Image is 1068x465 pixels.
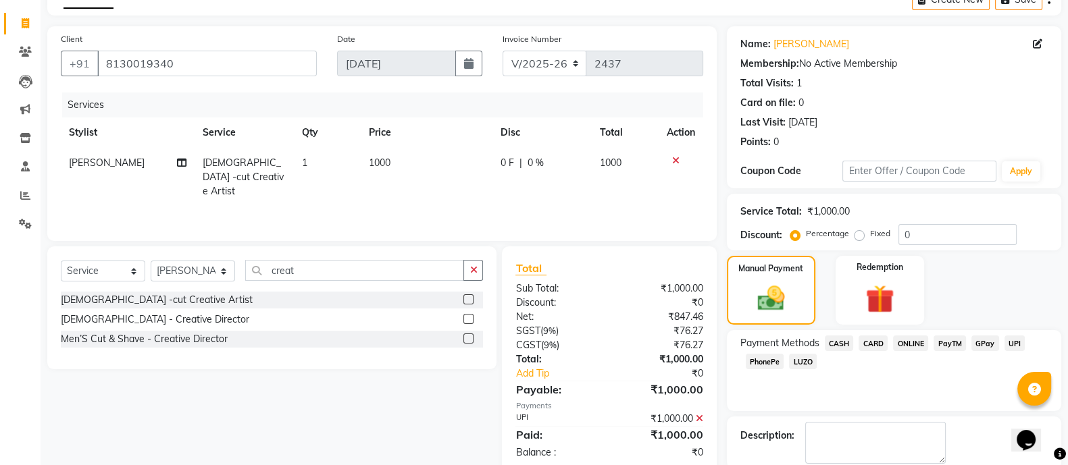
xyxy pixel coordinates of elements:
div: [DEMOGRAPHIC_DATA] -cut Creative Artist [61,293,253,307]
img: _gift.svg [857,281,902,317]
div: Payable: [505,381,609,398]
div: Services [62,92,713,117]
div: [DEMOGRAPHIC_DATA] - Creative Director [61,312,249,327]
span: SGST [515,325,540,337]
div: ₹1,000.00 [609,352,713,366]
div: Coupon Code [740,164,843,178]
div: ₹0 [627,366,713,381]
div: ₹1,000.00 [609,281,713,296]
th: Service [195,117,294,148]
span: 9% [542,325,555,336]
span: [DEMOGRAPHIC_DATA] -cut Creative Artist [203,157,284,197]
span: GPay [971,335,999,351]
div: ₹76.27 [609,338,713,352]
div: ( ) [505,338,609,352]
span: CGST [515,339,540,351]
th: Price [361,117,492,148]
span: PayTM [934,335,966,351]
div: Men’S Cut & Shave - Creative Director [61,332,228,346]
div: Card on file: [740,96,796,110]
input: Search or Scan [245,260,464,281]
div: ₹1,000.00 [609,427,713,443]
label: Client [61,33,82,45]
button: +91 [61,51,99,76]
div: 0 [773,135,779,149]
label: Date [337,33,355,45]
th: Stylist [61,117,195,148]
span: PhonePe [746,354,784,369]
div: Points: [740,135,771,149]
div: ₹1,000.00 [807,204,850,219]
div: [DATE] [788,115,817,130]
div: Service Total: [740,204,802,219]
div: Net: [505,310,609,324]
div: 1 [796,76,802,90]
label: Invoice Number [503,33,561,45]
span: 0 F [501,156,514,170]
div: ( ) [505,324,609,338]
span: | [519,156,522,170]
div: ₹1,000.00 [609,412,713,426]
div: ₹847.46 [609,310,713,324]
th: Qty [294,117,360,148]
input: Enter Offer / Coupon Code [842,161,996,182]
div: Membership: [740,57,799,71]
span: LUZO [789,354,817,369]
span: Total [515,261,546,275]
span: ONLINE [893,335,928,351]
div: Sub Total: [505,281,609,296]
div: ₹76.27 [609,324,713,338]
div: No Active Membership [740,57,1048,71]
th: Action [659,117,703,148]
input: Search by Name/Mobile/Email/Code [97,51,317,76]
div: ₹0 [609,296,713,310]
iframe: chat widget [1011,411,1054,452]
th: Disc [492,117,592,148]
div: Balance : [505,445,609,460]
span: [PERSON_NAME] [69,157,145,169]
div: Payments [515,400,703,412]
div: Description: [740,429,794,443]
span: 0 % [528,156,544,170]
div: Name: [740,37,771,51]
img: _cash.svg [749,283,793,314]
div: UPI [505,412,609,426]
a: [PERSON_NAME] [773,37,849,51]
span: UPI [1005,335,1025,351]
div: Last Visit: [740,115,786,130]
span: CASH [825,335,854,351]
button: Apply [1002,161,1040,182]
span: 9% [543,339,556,350]
label: Redemption [857,261,903,273]
div: Discount: [505,296,609,310]
label: Percentage [806,227,849,240]
label: Fixed [870,227,890,240]
th: Total [592,117,659,148]
div: Total: [505,352,609,366]
a: Add Tip [505,366,626,381]
span: CARD [859,335,888,351]
span: 1000 [600,157,621,169]
span: Payment Methods [740,336,819,350]
div: Total Visits: [740,76,794,90]
span: 1000 [369,157,390,169]
label: Manual Payment [738,263,803,275]
div: ₹1,000.00 [609,381,713,398]
span: 1 [302,157,307,169]
div: Paid: [505,427,609,443]
div: ₹0 [609,445,713,460]
div: 0 [798,96,804,110]
div: Discount: [740,228,782,242]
